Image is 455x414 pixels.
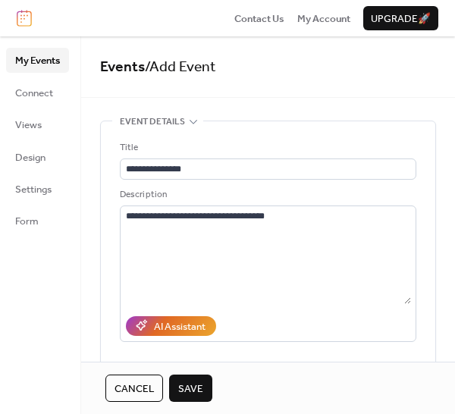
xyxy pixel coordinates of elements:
[297,11,350,27] span: My Account
[15,118,42,133] span: Views
[363,6,438,30] button: Upgrade🚀
[17,10,32,27] img: logo
[371,11,431,27] span: Upgrade 🚀
[100,53,145,81] a: Events
[120,187,413,202] div: Description
[145,53,216,81] span: / Add Event
[105,375,163,402] button: Cancel
[178,381,203,397] span: Save
[169,375,212,402] button: Save
[6,209,69,233] a: Form
[297,11,350,26] a: My Account
[120,140,413,155] div: Title
[126,316,216,336] button: AI Assistant
[234,11,284,27] span: Contact Us
[15,150,45,165] span: Design
[234,11,284,26] a: Contact Us
[120,114,185,130] span: Event details
[6,145,69,169] a: Design
[15,214,39,229] span: Form
[6,177,69,201] a: Settings
[15,53,60,68] span: My Events
[6,48,69,72] a: My Events
[15,86,53,101] span: Connect
[115,381,154,397] span: Cancel
[6,80,69,105] a: Connect
[154,319,206,334] div: AI Assistant
[6,112,69,136] a: Views
[120,360,413,375] div: Location
[15,182,52,197] span: Settings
